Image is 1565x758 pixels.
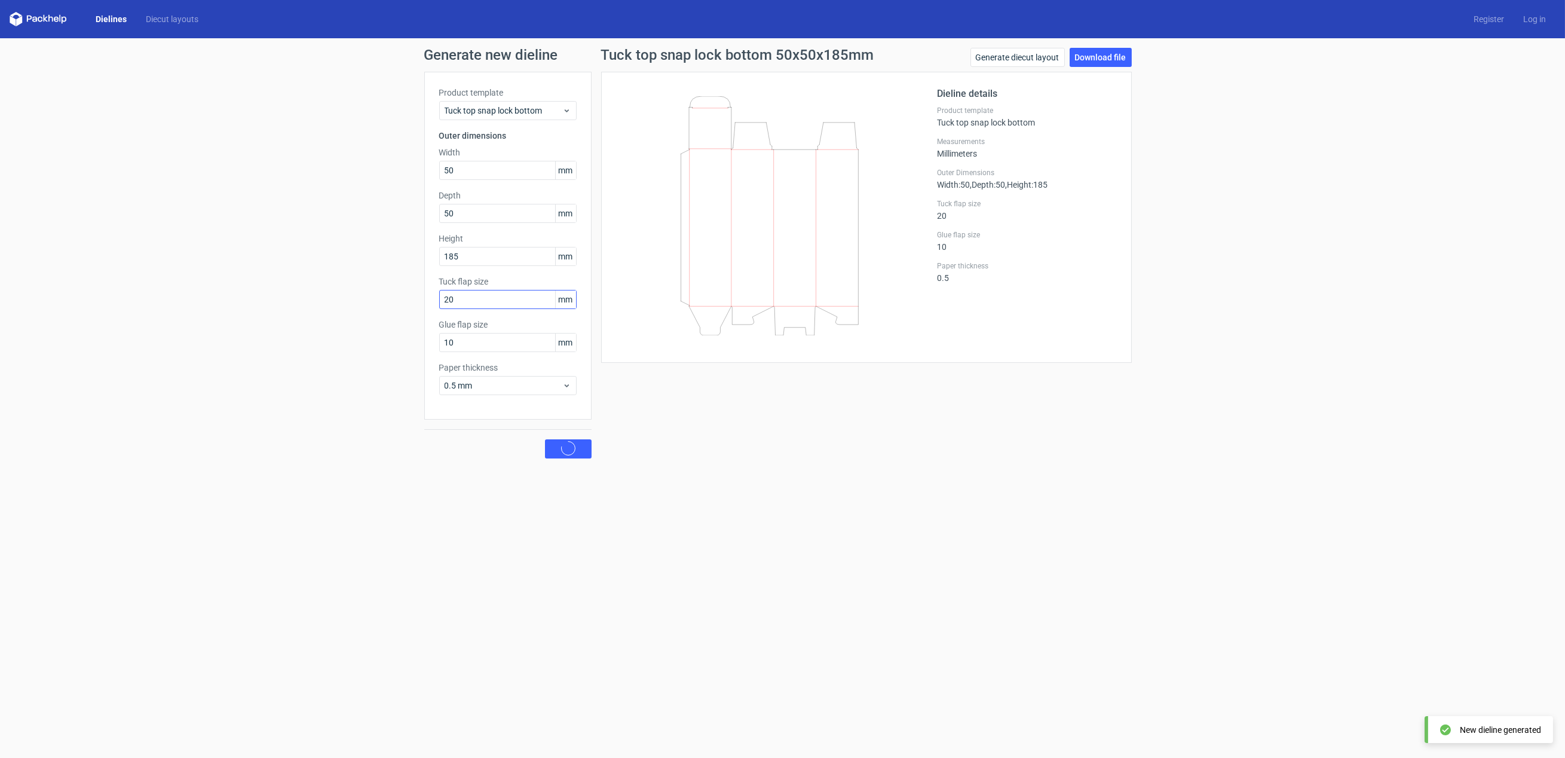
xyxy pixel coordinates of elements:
[555,247,576,265] span: mm
[938,261,1117,271] label: Paper thickness
[424,48,1141,62] h1: Generate new dieline
[938,106,1117,127] div: Tuck top snap lock bottom
[938,199,1117,221] div: 20
[1006,180,1048,189] span: , Height : 185
[445,380,562,392] span: 0.5 mm
[970,180,1006,189] span: , Depth : 50
[555,334,576,352] span: mm
[555,204,576,222] span: mm
[445,105,562,117] span: Tuck top snap lock bottom
[136,13,208,25] a: Diecut layouts
[938,199,1117,209] label: Tuck flap size
[439,233,577,244] label: Height
[439,146,577,158] label: Width
[938,137,1117,158] div: Millimeters
[439,362,577,374] label: Paper thickness
[555,291,576,308] span: mm
[938,106,1117,115] label: Product template
[86,13,136,25] a: Dielines
[938,230,1117,252] div: 10
[938,261,1117,283] div: 0.5
[1070,48,1132,67] a: Download file
[439,130,577,142] h3: Outer dimensions
[938,180,970,189] span: Width : 50
[938,137,1117,146] label: Measurements
[938,87,1117,101] h2: Dieline details
[439,276,577,288] label: Tuck flap size
[439,319,577,331] label: Glue flap size
[439,189,577,201] label: Depth
[1464,13,1514,25] a: Register
[970,48,1065,67] a: Generate diecut layout
[439,87,577,99] label: Product template
[938,230,1117,240] label: Glue flap size
[555,161,576,179] span: mm
[1514,13,1555,25] a: Log in
[938,168,1117,178] label: Outer Dimensions
[601,48,874,62] h1: Tuck top snap lock bottom 50x50x185mm
[1460,724,1541,736] div: New dieline generated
